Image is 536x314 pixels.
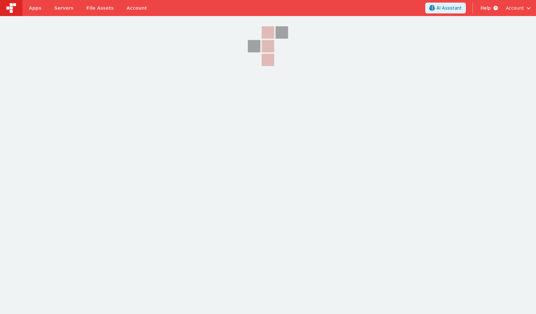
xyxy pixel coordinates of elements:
[86,5,114,11] span: File Assets
[425,3,466,13] button: AI Assistant
[29,5,41,11] span: Apps
[506,5,524,11] span: Account
[436,5,462,11] span: AI Assistant
[54,5,73,11] span: Servers
[481,5,491,11] span: Help
[506,5,531,11] button: Account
